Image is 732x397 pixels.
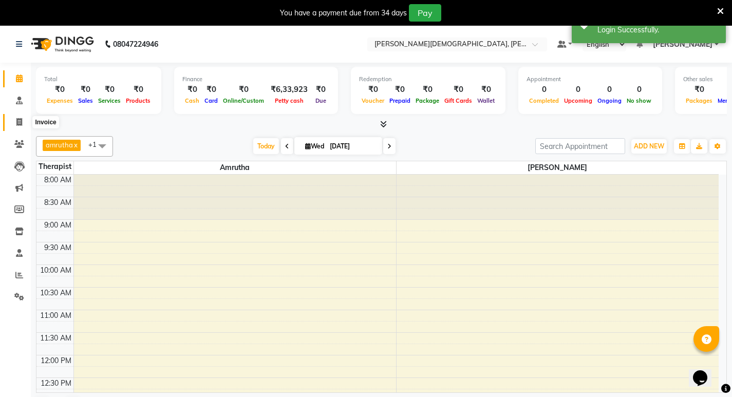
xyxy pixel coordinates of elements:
[96,97,123,104] span: Services
[527,84,561,96] div: 0
[44,84,76,96] div: ₹0
[267,84,312,96] div: ₹6,33,923
[624,97,654,104] span: No show
[597,25,718,35] div: Login Successfully.
[527,75,654,84] div: Appointment
[653,39,712,50] span: [PERSON_NAME]
[561,97,595,104] span: Upcoming
[359,84,387,96] div: ₹0
[409,4,441,22] button: Pay
[280,8,407,18] div: You have a payment due from 34 days
[359,75,497,84] div: Redemption
[76,97,96,104] span: Sales
[39,355,73,366] div: 12:00 PM
[313,97,329,104] span: Due
[312,84,330,96] div: ₹0
[683,84,715,96] div: ₹0
[689,356,722,387] iframe: chat widget
[624,84,654,96] div: 0
[413,97,442,104] span: Package
[202,84,220,96] div: ₹0
[38,288,73,298] div: 10:30 AM
[36,161,73,172] div: Therapist
[38,310,73,321] div: 11:00 AM
[76,84,96,96] div: ₹0
[631,139,667,154] button: ADD NEW
[387,97,413,104] span: Prepaid
[182,97,202,104] span: Cash
[303,142,327,150] span: Wed
[683,97,715,104] span: Packages
[123,97,153,104] span: Products
[442,97,475,104] span: Gift Cards
[561,84,595,96] div: 0
[442,84,475,96] div: ₹0
[46,141,73,149] span: amrutha
[39,378,73,389] div: 12:30 PM
[397,161,719,174] span: [PERSON_NAME]
[73,141,78,149] a: x
[202,97,220,104] span: Card
[88,140,104,148] span: +1
[413,84,442,96] div: ₹0
[38,265,73,276] div: 10:00 AM
[595,97,624,104] span: Ongoing
[74,161,396,174] span: amrutha
[182,75,330,84] div: Finance
[634,142,664,150] span: ADD NEW
[42,242,73,253] div: 9:30 AM
[253,138,279,154] span: Today
[38,333,73,344] div: 11:30 AM
[475,84,497,96] div: ₹0
[475,97,497,104] span: Wallet
[42,175,73,185] div: 8:00 AM
[113,30,158,59] b: 08047224946
[359,97,387,104] span: Voucher
[272,97,306,104] span: Petty cash
[535,138,625,154] input: Search Appointment
[96,84,123,96] div: ₹0
[387,84,413,96] div: ₹0
[220,84,267,96] div: ₹0
[123,84,153,96] div: ₹0
[26,30,97,59] img: logo
[42,197,73,208] div: 8:30 AM
[182,84,202,96] div: ₹0
[42,220,73,231] div: 9:00 AM
[32,116,59,128] div: Invoice
[527,97,561,104] span: Completed
[327,139,378,154] input: 2025-09-03
[44,97,76,104] span: Expenses
[44,75,153,84] div: Total
[595,84,624,96] div: 0
[220,97,267,104] span: Online/Custom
